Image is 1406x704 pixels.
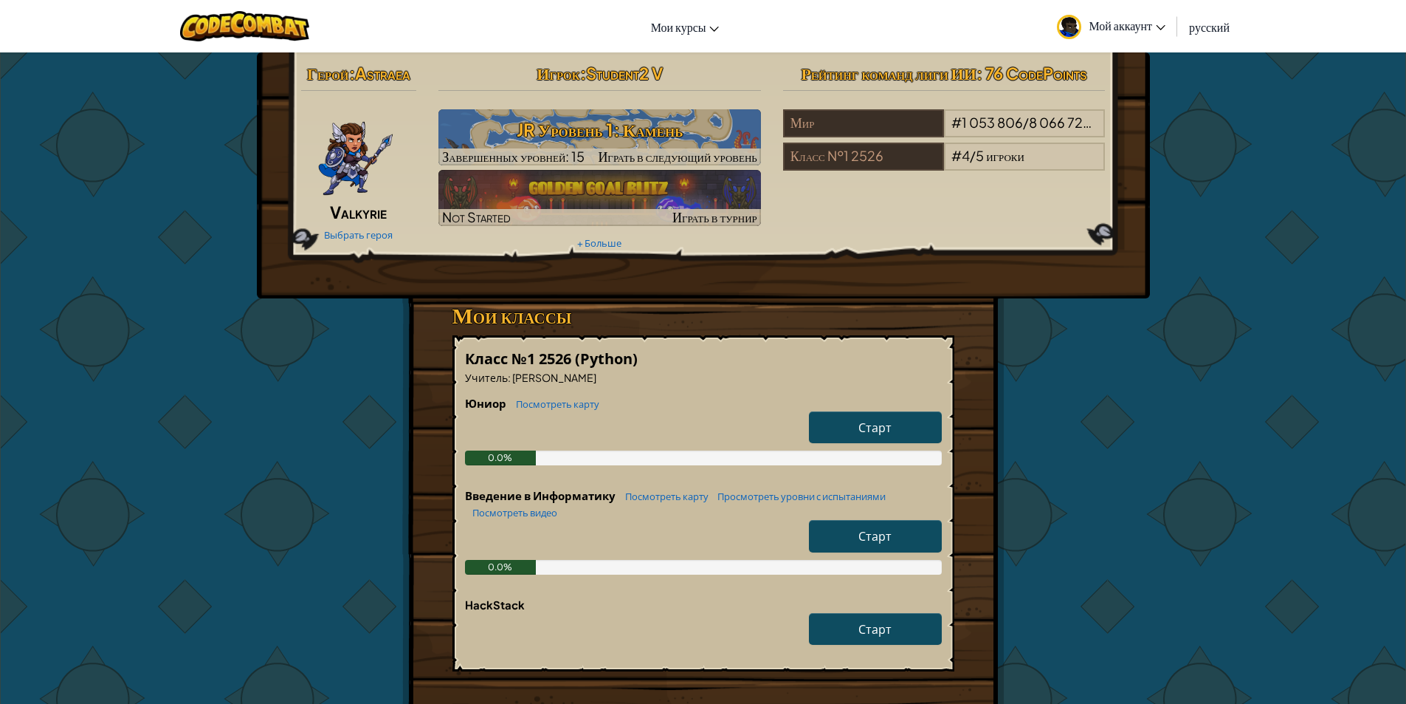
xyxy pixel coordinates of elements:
[465,560,537,575] div: 0.0%
[580,63,586,83] span: :
[577,237,621,249] a: + Больше
[1189,19,1230,35] span: русский
[509,398,599,410] a: Посмотреть карту
[1050,3,1173,49] a: Мой аккаунт
[355,63,410,83] span: Astraea
[618,491,709,502] a: Посмотреть карту
[465,396,509,410] span: Юниор
[465,507,557,519] a: Посмотреть видео
[986,147,1024,164] span: игроки
[438,109,761,165] img: JR Уровень 1: Камень
[1057,15,1081,39] img: avatar
[180,11,309,41] img: CodeCombat logo
[442,208,511,225] span: Not Started
[1023,114,1029,131] span: /
[511,371,596,384] span: [PERSON_NAME]
[809,613,942,645] a: Старт
[586,63,663,83] span: Student2 V
[962,114,1023,131] span: 1 053 806
[465,451,537,465] div: 0.0%
[349,63,355,83] span: :
[710,491,886,502] a: Просмотреть уровни с испытаниями
[951,147,962,164] span: #
[1093,114,1131,131] span: игроки
[438,170,761,226] img: Golden Goal
[465,598,525,612] span: HackStack
[317,109,394,198] img: ValkyriePose.png
[307,63,348,83] span: Герой
[651,19,706,35] span: Мои курсы
[438,170,761,226] a: Not StartedИграть в турнир
[438,113,761,146] h3: JR Уровень 1: Камень
[783,109,944,137] div: Мир
[970,147,976,164] span: /
[465,371,508,384] span: Учитель
[783,123,1106,140] a: Мир#1 053 806/8 066 726игроки
[575,349,638,369] span: (Python)
[465,488,618,502] span: Введение в Информатику
[465,349,575,369] span: Класс №1 2526
[644,7,727,47] a: Мои курсы
[1089,18,1165,33] span: Мой аккаунт
[976,147,984,164] span: 5
[452,298,954,332] h3: Мои классы
[858,420,892,435] span: Старт
[1029,114,1092,131] span: 8 066 726
[801,63,976,83] span: Рейтинг команд лиги ИИ
[976,63,1087,83] span: : 76 CodePoints
[962,147,970,164] span: 4
[537,63,579,83] span: Игрок
[442,148,585,165] span: Завершенных уровней: 15
[858,621,892,637] span: Старт
[598,148,757,165] span: Играть в следующий уровень
[324,229,393,241] a: Выбрать героя
[438,109,761,165] a: Играть в следующий уровень
[783,157,1106,174] a: Класс №1 2526#4/5игроки
[508,371,511,384] span: :
[951,114,962,131] span: #
[783,143,944,171] div: Класс №1 2526
[1182,7,1237,47] a: русский
[330,202,387,222] span: Valkyrie
[858,528,892,544] span: Старт
[672,208,757,225] span: Играть в турнир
